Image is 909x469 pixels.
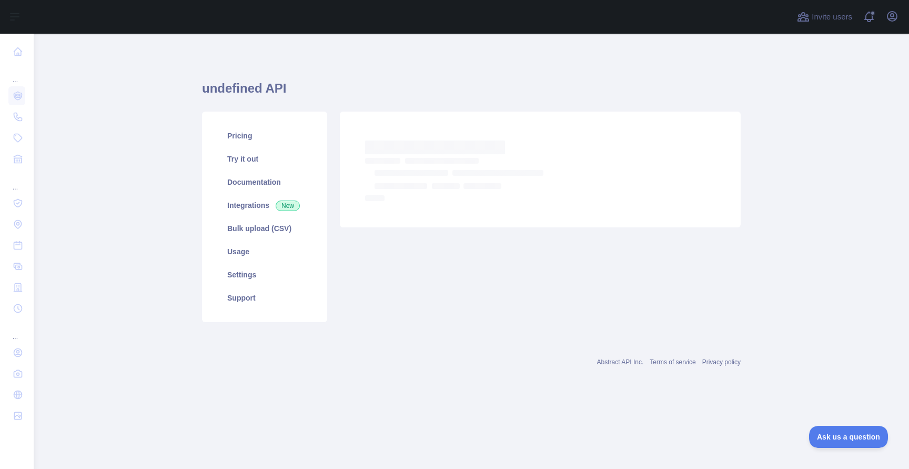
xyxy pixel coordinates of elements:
[215,217,315,240] a: Bulk upload (CSV)
[8,63,25,84] div: ...
[795,8,854,25] button: Invite users
[215,240,315,263] a: Usage
[702,358,741,366] a: Privacy policy
[812,11,852,23] span: Invite users
[650,358,695,366] a: Terms of service
[215,171,315,194] a: Documentation
[215,194,315,217] a: Integrations New
[215,147,315,171] a: Try it out
[597,358,644,366] a: Abstract API Inc.
[8,320,25,341] div: ...
[276,201,300,211] span: New
[202,80,741,105] h1: undefined API
[809,426,888,448] iframe: Toggle Customer Support
[8,171,25,192] div: ...
[215,263,315,286] a: Settings
[215,286,315,310] a: Support
[215,124,315,147] a: Pricing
